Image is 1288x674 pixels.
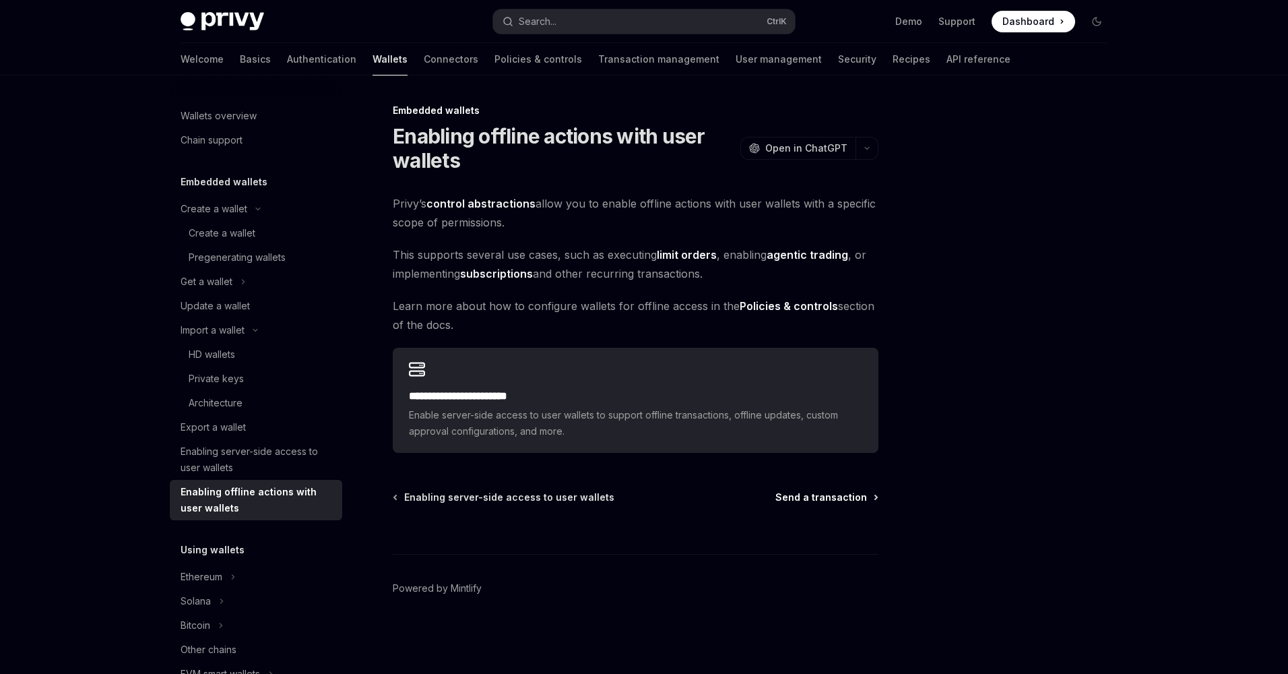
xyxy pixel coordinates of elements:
[893,43,930,75] a: Recipes
[181,593,211,609] div: Solana
[181,322,245,338] div: Import a wallet
[181,298,250,314] div: Update a wallet
[170,270,342,294] button: Toggle Get a wallet section
[189,371,244,387] div: Private keys
[394,491,614,504] a: Enabling server-side access to user wallets
[393,582,482,595] a: Powered by Mintlify
[170,294,342,318] a: Update a wallet
[657,248,717,262] strong: limit orders
[181,201,247,217] div: Create a wallet
[740,137,856,160] button: Open in ChatGPT
[494,43,582,75] a: Policies & controls
[1086,11,1107,32] button: Toggle dark mode
[181,132,243,148] div: Chain support
[189,249,286,266] div: Pregenerating wallets
[736,43,822,75] a: User management
[170,245,342,270] a: Pregenerating wallets
[393,124,735,173] h1: Enabling offline actions with user wallets
[460,267,533,280] strong: subscriptions
[170,391,342,415] a: Architecture
[598,43,719,75] a: Transaction management
[393,348,878,453] a: **** **** **** **** ****Enable server-side access to user wallets to support offline transactions...
[170,104,342,128] a: Wallets overview
[775,491,867,504] span: Send a transaction
[393,297,878,334] span: Learn more about how to configure wallets for offline access in the section of the docs.
[170,128,342,152] a: Chain support
[170,367,342,391] a: Private keys
[1002,15,1054,28] span: Dashboard
[426,197,536,211] a: control abstractions
[189,225,255,241] div: Create a wallet
[895,15,922,28] a: Demo
[170,638,342,662] a: Other chains
[170,197,342,221] button: Toggle Create a wallet section
[240,43,271,75] a: Basics
[170,589,342,613] button: Toggle Solana section
[393,194,878,232] span: Privy’s allow you to enable offline actions with user wallets with a specific scope of permissions.
[170,221,342,245] a: Create a wallet
[189,395,243,411] div: Architecture
[765,142,847,155] span: Open in ChatGPT
[181,569,222,585] div: Ethereum
[181,43,224,75] a: Welcome
[181,617,210,634] div: Bitcoin
[938,15,975,28] a: Support
[373,43,408,75] a: Wallets
[181,174,267,190] h5: Embedded wallets
[992,11,1075,32] a: Dashboard
[181,642,236,658] div: Other chains
[393,104,878,117] div: Embedded wallets
[393,245,878,283] span: This supports several use cases, such as executing , enabling , or implementing and other recurri...
[181,108,257,124] div: Wallets overview
[170,342,342,367] a: HD wallets
[181,443,334,476] div: Enabling server-side access to user wallets
[181,419,246,435] div: Export a wallet
[775,491,877,504] a: Send a transaction
[493,9,795,34] button: Open search
[170,613,342,638] button: Toggle Bitcoin section
[170,565,342,589] button: Toggle Ethereum section
[181,12,264,31] img: dark logo
[424,43,478,75] a: Connectors
[181,274,232,290] div: Get a wallet
[170,318,342,342] button: Toggle Import a wallet section
[170,480,342,520] a: Enabling offline actions with user wallets
[519,13,556,30] div: Search...
[767,248,848,262] strong: agentic trading
[767,16,787,27] span: Ctrl K
[838,43,876,75] a: Security
[409,407,862,439] span: Enable server-side access to user wallets to support offline transactions, offline updates, custo...
[740,299,838,313] strong: Policies & controls
[404,491,614,504] span: Enabling server-side access to user wallets
[287,43,356,75] a: Authentication
[181,542,245,558] h5: Using wallets
[181,484,334,516] div: Enabling offline actions with user wallets
[946,43,1010,75] a: API reference
[189,346,235,363] div: HD wallets
[170,415,342,439] a: Export a wallet
[170,439,342,480] a: Enabling server-side access to user wallets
